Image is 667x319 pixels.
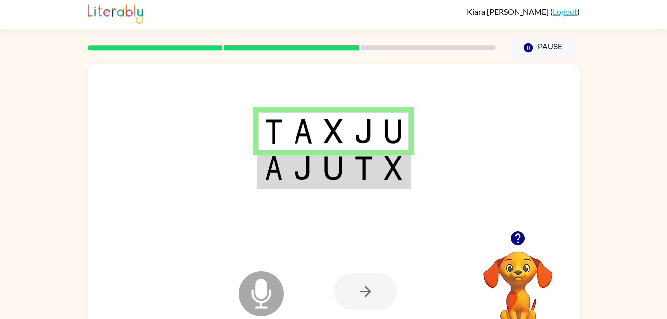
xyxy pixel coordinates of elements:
img: u [384,119,402,144]
img: x [384,156,402,180]
img: a [265,156,283,180]
a: Logout [553,7,577,16]
img: t [265,119,283,144]
img: t [354,156,373,180]
span: Kiara [PERSON_NAME] [467,7,550,16]
img: x [324,119,343,144]
img: j [354,119,373,144]
button: Pause [508,36,580,59]
div: ( ) [467,7,580,16]
img: a [294,119,312,144]
img: j [294,156,312,180]
img: Literably [88,2,143,24]
img: u [324,156,343,180]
